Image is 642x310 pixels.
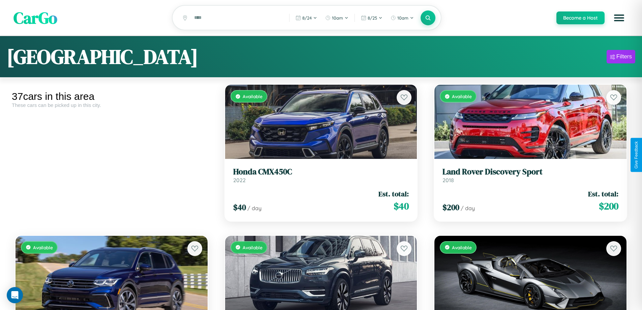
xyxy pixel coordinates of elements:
[12,102,211,108] div: These cars can be picked up in this city.
[452,93,472,99] span: Available
[556,11,605,24] button: Become a Host
[442,167,618,184] a: Land Rover Discovery Sport2018
[7,43,198,71] h1: [GEOGRAPHIC_DATA]
[607,50,635,63] button: Filters
[302,15,312,21] span: 8 / 24
[387,12,417,23] button: 10am
[442,167,618,177] h3: Land Rover Discovery Sport
[634,141,639,169] div: Give Feedback
[247,205,262,212] span: / day
[358,12,386,23] button: 8/25
[243,245,263,250] span: Available
[292,12,320,23] button: 8/24
[461,205,475,212] span: / day
[243,93,263,99] span: Available
[442,177,454,184] span: 2018
[33,245,53,250] span: Available
[233,177,246,184] span: 2022
[332,15,343,21] span: 10am
[616,53,632,60] div: Filters
[452,245,472,250] span: Available
[13,7,57,29] span: CarGo
[442,202,459,213] span: $ 200
[233,202,246,213] span: $ 40
[7,287,23,303] div: Open Intercom Messenger
[233,167,409,177] h3: Honda CMX450C
[397,15,408,21] span: 10am
[394,199,409,213] span: $ 40
[368,15,377,21] span: 8 / 25
[599,199,618,213] span: $ 200
[322,12,352,23] button: 10am
[233,167,409,184] a: Honda CMX450C2022
[610,8,629,27] button: Open menu
[588,189,618,199] span: Est. total:
[12,91,211,102] div: 37 cars in this area
[378,189,409,199] span: Est. total:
